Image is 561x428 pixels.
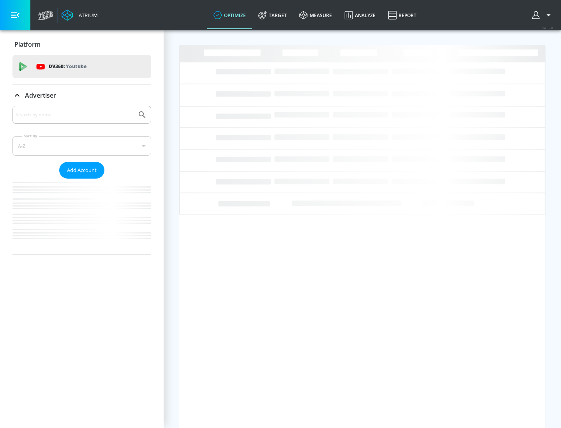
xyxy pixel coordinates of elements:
span: v 4.32.0 [542,26,553,30]
button: Add Account [59,162,104,179]
a: Target [252,1,293,29]
a: Atrium [62,9,98,21]
p: Platform [14,40,41,49]
p: Advertiser [25,91,56,100]
a: Analyze [338,1,382,29]
nav: list of Advertiser [12,179,151,254]
span: Add Account [67,166,97,175]
div: Platform [12,33,151,55]
div: DV360: Youtube [12,55,151,78]
a: measure [293,1,338,29]
div: Advertiser [12,84,151,106]
label: Sort By [22,133,39,139]
p: Youtube [66,62,86,70]
div: Atrium [76,12,98,19]
p: DV360: [49,62,86,71]
a: Report [382,1,423,29]
div: Advertiser [12,106,151,254]
a: optimize [207,1,252,29]
div: A-Z [12,136,151,156]
input: Search by name [16,110,134,120]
